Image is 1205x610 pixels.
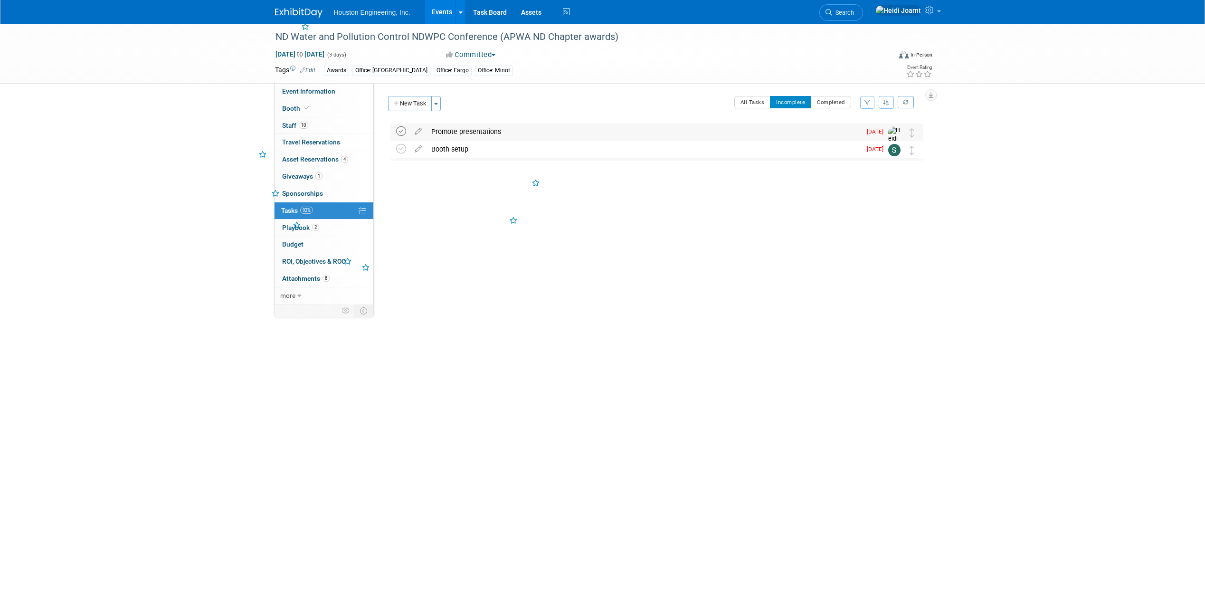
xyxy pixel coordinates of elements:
div: Office: Fargo [434,66,472,76]
a: Edit [300,67,315,74]
span: [DATE] [867,146,888,152]
span: more [280,292,295,299]
span: Booth [282,105,311,112]
span: Sponsorships [282,190,323,197]
button: Committed [443,50,499,60]
button: Incomplete [770,96,811,108]
button: Completed [811,96,851,108]
span: ROI, Objectives & ROO [282,257,346,265]
span: 92% [300,207,313,214]
span: Houston Engineering, Inc. [334,9,410,16]
a: more [275,287,373,304]
span: 10 [299,122,308,129]
span: Event Information [282,87,335,95]
a: Tasks92% [275,202,373,219]
span: Asset Reservations [282,155,348,163]
i: Move task [910,128,914,137]
img: ExhibitDay [275,8,323,18]
a: Booth [275,100,373,117]
span: (3 days) [326,52,346,58]
img: Savannah Hartsoch [888,144,901,156]
div: Awards [324,66,349,76]
td: Tags [275,65,315,76]
a: Attachments8 [275,270,373,287]
span: Search [832,9,854,16]
div: In-Person [910,51,932,58]
span: Attachments [282,275,330,282]
span: 1 [315,172,323,180]
span: Travel Reservations [282,138,340,146]
span: [DATE] [867,128,888,135]
div: ND Water and Pollution Control NDWPC Conference (APWA ND Chapter awards) [272,29,877,46]
img: Heidi Joarnt [875,5,921,16]
i: Booth reservation complete [304,105,309,111]
a: Staff10 [275,117,373,134]
span: Tasks [281,207,313,214]
span: Budget [282,240,304,248]
div: Booth setup [427,141,861,157]
a: Asset Reservations4 [275,151,373,168]
span: 8 [323,275,330,282]
div: Office: [GEOGRAPHIC_DATA] [352,66,430,76]
a: Event Information [275,83,373,100]
div: Event Format [835,49,933,64]
td: Toggle Event Tabs [354,305,373,317]
a: Giveaways1 [275,168,373,185]
img: Heidi Joarnt [888,126,902,160]
span: Playbook [282,224,319,231]
span: to [295,50,304,58]
img: Format-Inperson.png [899,51,909,58]
span: Staff [282,122,308,129]
a: Refresh [898,96,914,108]
a: Search [819,4,863,21]
div: Office: Minot [475,66,513,76]
a: Travel Reservations [275,134,373,151]
td: Personalize Event Tab Strip [338,305,354,317]
button: All Tasks [734,96,771,108]
span: 2 [312,224,319,231]
i: Move task [910,146,914,155]
div: Promote presentations [427,124,861,140]
a: Sponsorships [275,185,373,202]
a: Playbook2 [275,219,373,236]
a: ROI, Objectives & ROO [275,253,373,270]
span: 4 [341,156,348,163]
a: Budget [275,236,373,253]
button: New Task [388,96,432,111]
span: Giveaways [282,172,323,180]
a: edit [410,145,427,153]
span: [DATE] [DATE] [275,50,325,58]
a: edit [410,127,427,136]
div: Event Rating [906,65,932,70]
